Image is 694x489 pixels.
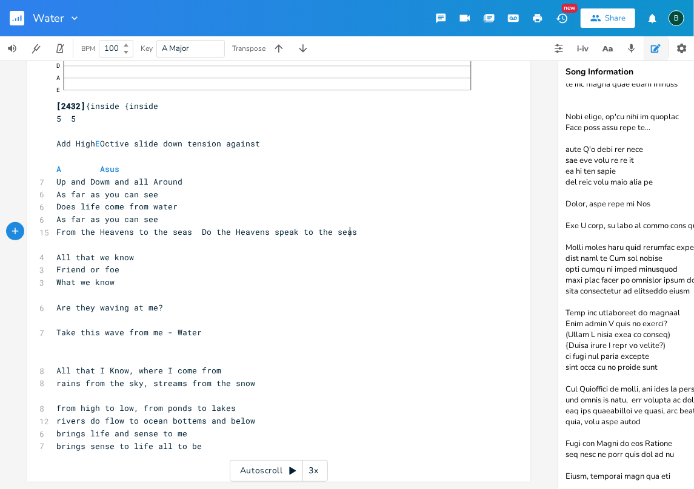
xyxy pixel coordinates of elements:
[56,163,61,174] span: A
[669,10,684,26] div: BruCe
[56,176,182,187] span: Up and Dowm and all Around
[56,327,202,338] span: Take this wave from me - Water
[100,163,119,174] span: Asus
[56,201,178,212] span: Does life come from water
[669,4,684,32] button: B
[56,74,60,82] text: A
[56,138,260,149] span: Add High Octive slide down tension against
[303,460,325,482] div: 3x
[232,45,265,52] div: Transpose
[162,43,189,54] span: A Major
[581,8,635,28] button: Share
[605,13,626,24] div: Share
[550,7,574,29] button: New
[56,214,158,225] span: As far as you can see
[56,252,134,263] span: All that we know
[56,428,187,439] span: brings life and sense to me
[562,4,578,13] div: New
[95,138,100,149] span: E
[141,45,153,52] div: Key
[56,415,255,426] span: rivers do flow to ocean bottems and below
[56,86,60,94] text: E
[56,302,163,313] span: Are they waving at me?
[56,189,158,200] span: As far as you can see
[56,100,85,111] span: [2432]
[56,365,221,376] span: All that I Know, where I come from
[56,20,489,111] span: {inside {inside
[56,441,202,451] span: brings sense to life all to be
[56,113,76,124] span: 5 5
[33,13,64,24] span: Water
[56,264,119,275] span: Friend or foe
[56,402,236,413] span: from high to low, from ponds to lakes
[56,378,255,389] span: rains from the sky, streams from the snow
[56,62,60,70] text: D
[56,277,115,287] span: What we know
[230,460,328,482] div: Autoscroll
[56,226,357,237] span: From the Heavens to the seas Do the Heavens speak to the seas
[81,45,95,52] div: BPM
